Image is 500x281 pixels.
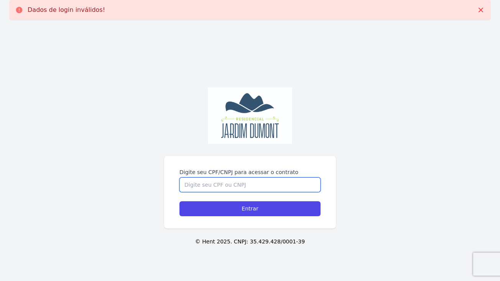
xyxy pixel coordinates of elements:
[179,201,321,216] input: Entrar
[179,168,321,176] label: Digite seu CPF/CNPJ para acessar o contrato
[208,87,292,144] img: WhatsApp%20Image%202022-08-11%20at%2010.02.44.jpeg
[179,177,321,192] input: Digite seu CPF ou CNPJ
[12,238,488,246] p: © Hent 2025. CNPJ: 35.429.428/0001-39
[28,6,105,14] p: Dados de login inválidos!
